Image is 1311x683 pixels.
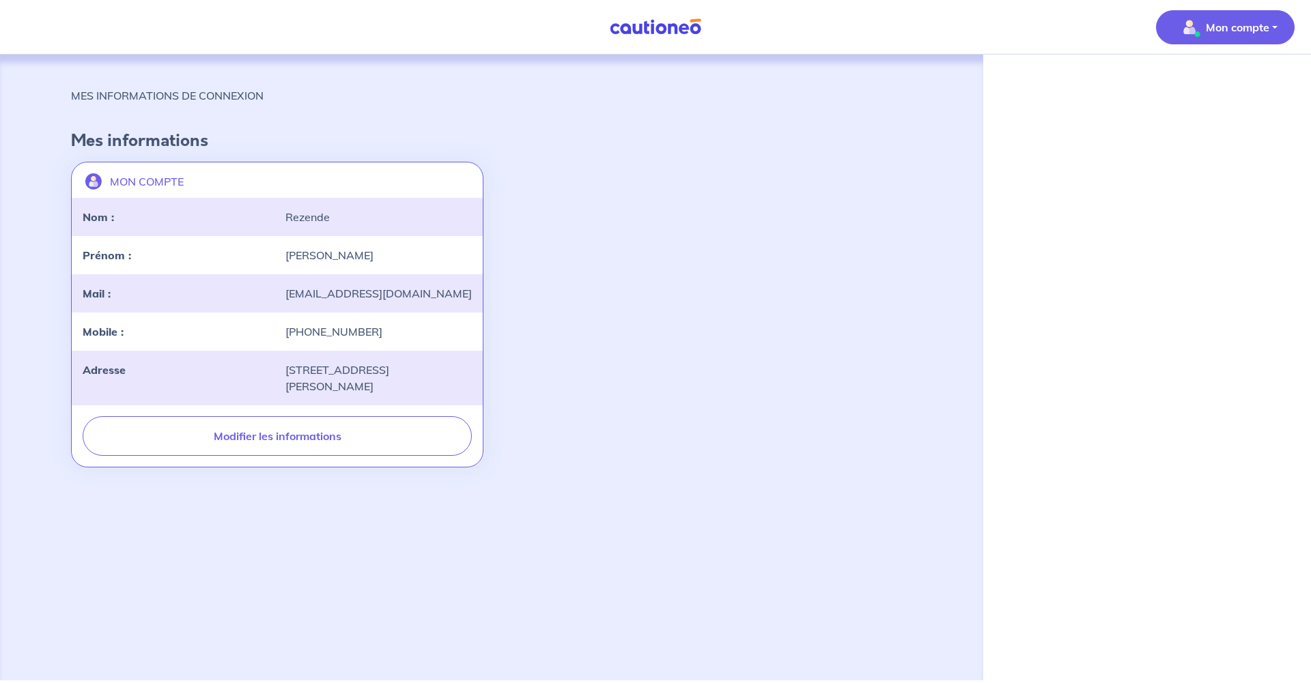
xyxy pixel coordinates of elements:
div: [EMAIL_ADDRESS][DOMAIN_NAME] [277,285,480,302]
strong: Mail : [83,287,111,300]
p: MON COMPTE [110,173,184,190]
img: illu_account_valid_menu.svg [1179,16,1200,38]
p: Mon compte [1206,19,1269,35]
button: Modifier les informations [83,416,472,456]
strong: Nom : [83,210,114,224]
strong: Prénom : [83,248,131,262]
div: [PERSON_NAME] [277,247,480,263]
div: [STREET_ADDRESS][PERSON_NAME] [277,362,480,394]
div: Rezende [277,209,480,225]
strong: Mobile : [83,325,124,338]
p: MES INFORMATIONS DE CONNEXION [71,87,264,104]
strong: Adresse [83,363,126,377]
div: [PHONE_NUMBER] [277,323,480,340]
img: Cautioneo [604,18,707,35]
img: illu_account.svg [85,173,102,190]
button: illu_account_valid_menu.svgMon compte [1156,10,1295,44]
h4: Mes informations [71,131,912,151]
